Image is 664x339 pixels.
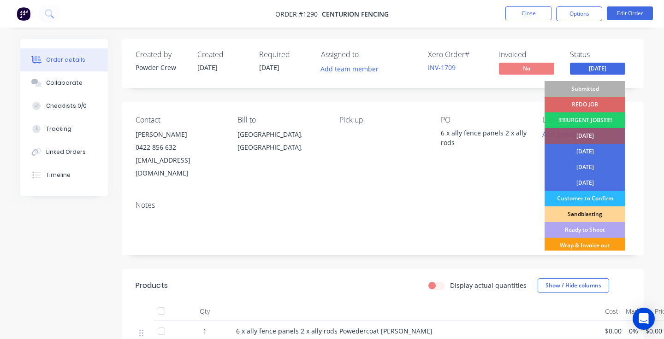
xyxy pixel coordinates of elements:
div: [GEOGRAPHIC_DATA], [GEOGRAPHIC_DATA], [237,128,325,158]
div: Checklists 0/0 [46,102,87,110]
div: Pick up [339,116,427,124]
span: Order #1290 - [275,10,322,18]
div: [PERSON_NAME] [136,128,223,141]
div: Bill to [237,116,325,124]
button: Collaborate [20,71,108,94]
button: Linked Orders [20,140,108,164]
button: Order details [20,48,108,71]
div: !!!!!!URGENT JOBS!!!!!! [545,112,625,128]
button: Add team member [321,63,384,75]
span: [DATE] [259,63,279,72]
button: Options [556,6,602,21]
div: Products [136,280,168,291]
span: $0.00 [646,326,662,336]
div: Ready to Shoot [545,222,625,238]
div: Open Intercom Messenger [633,308,655,330]
button: Show / Hide columns [538,278,609,293]
span: 0% [629,326,638,336]
button: Timeline [20,164,108,187]
div: Created by [136,50,186,59]
div: [GEOGRAPHIC_DATA], [GEOGRAPHIC_DATA], [237,128,325,154]
button: Checklists 0/0 [20,94,108,117]
div: Markup [622,302,651,321]
div: Submitted [545,81,625,97]
button: Add team member [316,63,384,75]
a: INV-1709 [428,63,456,72]
div: Order details [46,56,85,64]
span: 6 x ally fence panels 2 x ally rods Powedercoat [PERSON_NAME] [236,327,433,335]
div: Sandblasting [545,206,625,222]
div: [DATE] [545,159,625,175]
label: Display actual quantities [450,281,527,290]
div: Status [570,50,630,59]
div: REDO JOB [545,97,625,112]
div: Powder Crew [136,63,186,72]
div: [DATE] [545,144,625,159]
div: Contact [136,116,223,124]
div: Xero Order # [428,50,488,59]
div: Labels [543,116,630,124]
div: PO [441,116,528,124]
div: [DATE] [545,175,625,191]
div: Wrap & Invoice out [545,238,625,253]
div: Customer to Confirm [545,191,625,206]
span: $0.00 [605,326,622,336]
button: Add labels [538,128,580,140]
div: Assigned to [321,50,413,59]
button: Tracking [20,117,108,140]
div: Created [197,50,248,59]
span: Centurion Fencing [322,10,389,18]
div: Notes [136,201,630,210]
button: Close [505,6,551,20]
div: Tracking [46,125,71,133]
div: Collaborate [46,79,83,87]
img: Factory [17,7,30,21]
span: [DATE] [197,63,218,72]
div: [DATE] [545,128,625,144]
div: [PERSON_NAME]0422 856 632[EMAIL_ADDRESS][DOMAIN_NAME] [136,128,223,180]
div: Qty [177,302,232,321]
div: Timeline [46,171,71,179]
div: Required [259,50,310,59]
div: 0422 856 632 [136,141,223,154]
span: No [499,63,554,74]
button: Edit Order [607,6,653,20]
span: 1 [203,326,207,336]
div: [EMAIL_ADDRESS][DOMAIN_NAME] [136,154,223,180]
div: Invoiced [499,50,559,59]
button: [DATE] [570,63,625,76]
div: Cost [601,302,622,321]
div: 6 x ally fence panels 2 x ally rods [441,128,528,147]
span: [DATE] [570,63,625,74]
div: Linked Orders [46,148,86,156]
